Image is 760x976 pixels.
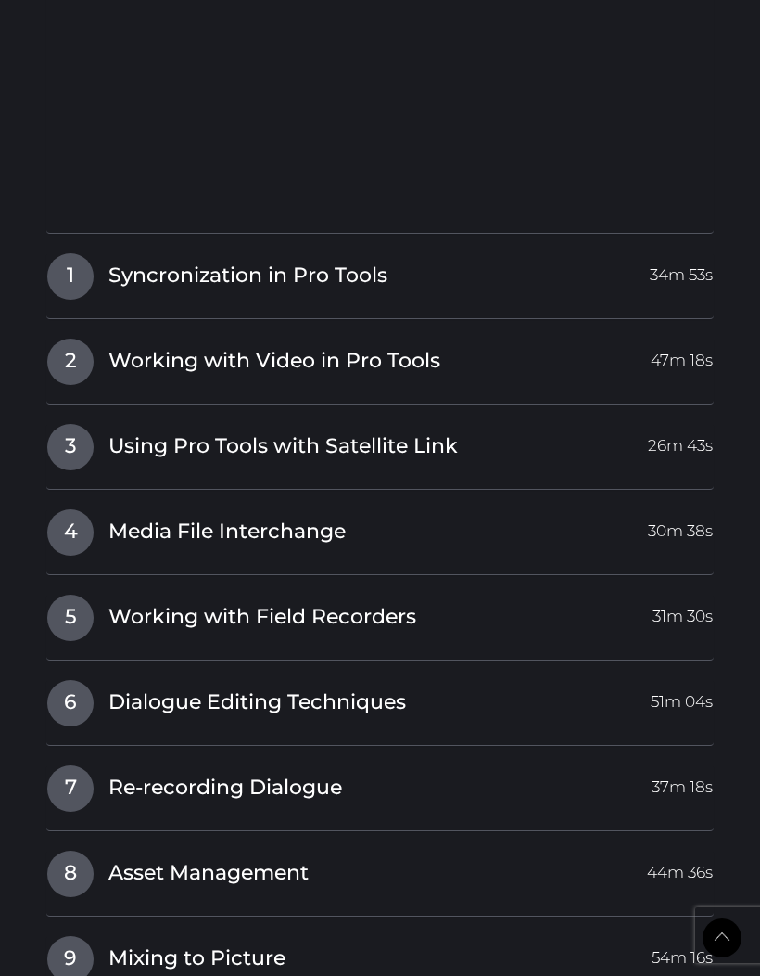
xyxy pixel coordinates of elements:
a: 9Mixing to Picture54m 16s [46,935,714,974]
span: 2 [47,339,94,385]
span: 44m 36s [647,851,713,884]
span: Asset Management [108,859,309,888]
span: 5 [47,595,94,641]
span: 4 [47,509,94,556]
span: 26m 43s [648,424,713,457]
span: 54m 16s [652,936,713,970]
a: 7Re-recording Dialogue37m 18s [46,764,714,803]
span: 31m 30s [652,595,713,628]
span: 51m 04s [651,680,713,713]
span: Using Pro Tools with Satellite Link [108,432,458,461]
span: Working with Field Recorders [108,603,416,632]
span: Dialogue Editing Techniques [108,688,406,717]
a: 6Dialogue Editing Techniques51m 04s [46,679,714,718]
span: Re-recording Dialogue [108,774,342,803]
a: 5Working with Field Recorders31m 30s [46,594,714,633]
span: Syncronization in Pro Tools [108,262,387,290]
span: 8 [47,851,94,897]
span: 47m 18s [651,339,713,372]
span: 6 [47,680,94,726]
a: 2Working with Video in Pro Tools47m 18s [46,338,714,377]
a: 1Syncronization in Pro Tools34m 53s [46,252,714,291]
a: 8Asset Management44m 36s [46,850,714,889]
span: Media File Interchange [108,518,346,546]
span: 34m 53s [650,253,713,287]
span: Working with Video in Pro Tools [108,347,440,376]
span: 37m 18s [652,765,713,799]
span: Mixing to Picture [108,944,285,973]
a: Back to Top [703,918,741,957]
span: 3 [47,424,94,470]
a: 4Media File Interchange30m 38s [46,508,714,547]
span: 7 [47,765,94,812]
span: 1 [47,253,94,300]
span: 30m 38s [648,509,713,543]
a: 3Using Pro Tools with Satellite Link26m 43s [46,423,714,462]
